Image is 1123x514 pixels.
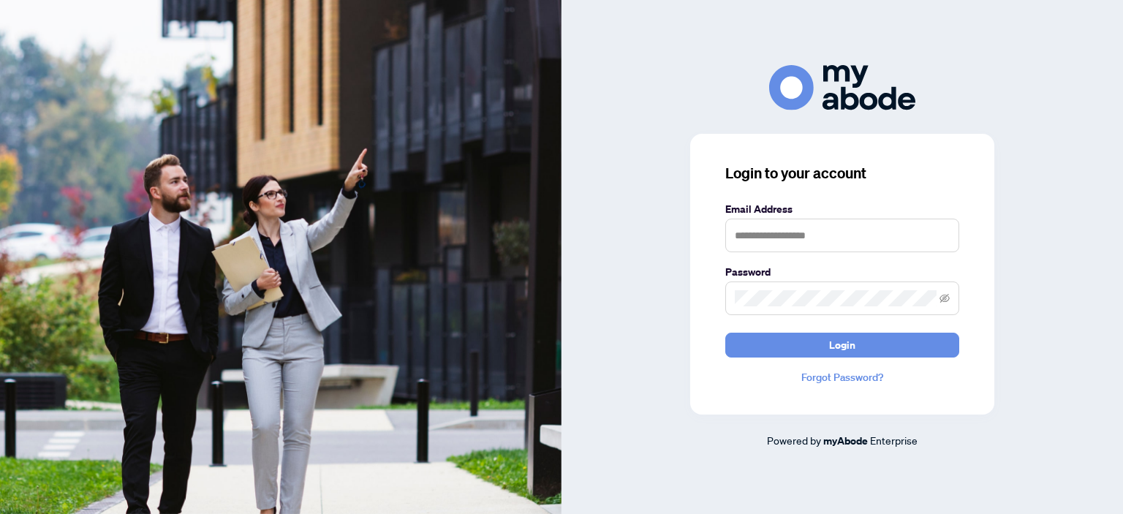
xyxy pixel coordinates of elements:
[725,163,959,184] h3: Login to your account
[769,65,915,110] img: ma-logo
[767,434,821,447] span: Powered by
[939,293,950,303] span: eye-invisible
[725,264,959,280] label: Password
[725,201,959,217] label: Email Address
[823,433,868,449] a: myAbode
[725,369,959,385] a: Forgot Password?
[870,434,918,447] span: Enterprise
[725,333,959,358] button: Login
[829,333,855,357] span: Login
